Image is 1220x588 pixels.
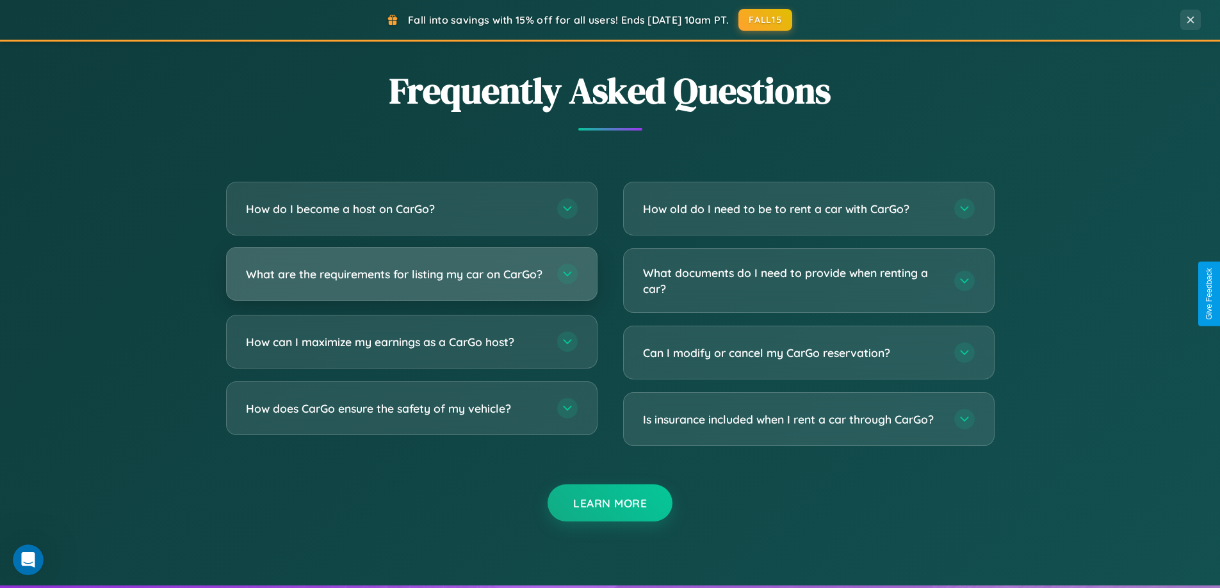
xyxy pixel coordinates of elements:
button: Learn More [548,484,672,521]
h3: How does CarGo ensure the safety of my vehicle? [246,401,544,417]
h2: Frequently Asked Questions [226,66,995,115]
h3: How can I maximize my earnings as a CarGo host? [246,334,544,350]
button: FALL15 [738,9,792,31]
h3: How do I become a host on CarGo? [246,201,544,217]
h3: What documents do I need to provide when renting a car? [643,265,941,296]
h3: Is insurance included when I rent a car through CarGo? [643,411,941,427]
h3: How old do I need to be to rent a car with CarGo? [643,201,941,217]
h3: What are the requirements for listing my car on CarGo? [246,266,544,282]
iframe: Intercom live chat [13,544,44,575]
div: Give Feedback [1205,268,1214,320]
h3: Can I modify or cancel my CarGo reservation? [643,345,941,361]
span: Fall into savings with 15% off for all users! Ends [DATE] 10am PT. [408,13,729,26]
